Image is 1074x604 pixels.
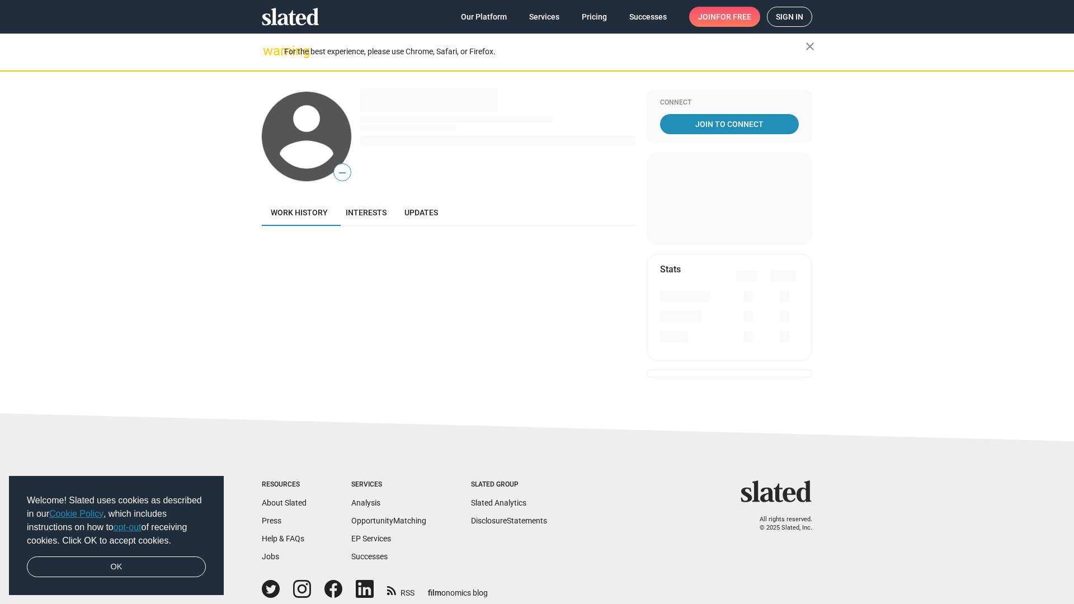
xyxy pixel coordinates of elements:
[284,44,805,59] div: For the best experience, please use Chrome, Safari, or Firefox.
[351,498,380,507] a: Analysis
[351,516,426,525] a: OpportunityMatching
[334,166,351,180] span: —
[660,263,681,275] mat-card-title: Stats
[351,534,391,543] a: EP Services
[351,480,426,489] div: Services
[262,552,279,561] a: Jobs
[404,208,438,217] span: Updates
[114,522,142,532] a: opt-out
[471,480,547,489] div: Slated Group
[662,114,797,134] span: Join To Connect
[351,552,388,561] a: Successes
[263,44,276,58] mat-icon: warning
[262,199,337,226] a: Work history
[271,208,328,217] span: Work history
[748,516,812,532] p: All rights reserved. © 2025 Slated, Inc.
[461,7,507,27] span: Our Platform
[428,579,488,598] a: filmonomics blog
[428,588,441,597] span: film
[629,7,667,27] span: Successes
[698,7,751,27] span: Join
[262,498,307,507] a: About Slated
[582,7,607,27] span: Pricing
[346,208,387,217] span: Interests
[337,199,395,226] a: Interests
[27,494,206,548] span: Welcome! Slated uses cookies as described in our , which includes instructions on how to of recei...
[767,7,812,27] a: Sign in
[660,98,799,107] div: Connect
[471,498,526,507] a: Slated Analytics
[620,7,676,27] a: Successes
[573,7,616,27] a: Pricing
[471,516,547,525] a: DisclosureStatements
[803,40,817,53] mat-icon: close
[520,7,568,27] a: Services
[529,7,559,27] span: Services
[262,480,307,489] div: Resources
[395,199,447,226] a: Updates
[27,556,206,578] a: dismiss cookie message
[262,534,304,543] a: Help & FAQs
[262,516,281,525] a: Press
[776,7,803,26] span: Sign in
[9,476,224,596] div: cookieconsent
[452,7,516,27] a: Our Platform
[387,581,414,598] a: RSS
[49,509,103,518] a: Cookie Policy
[689,7,760,27] a: Joinfor free
[716,7,751,27] span: for free
[660,114,799,134] a: Join To Connect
